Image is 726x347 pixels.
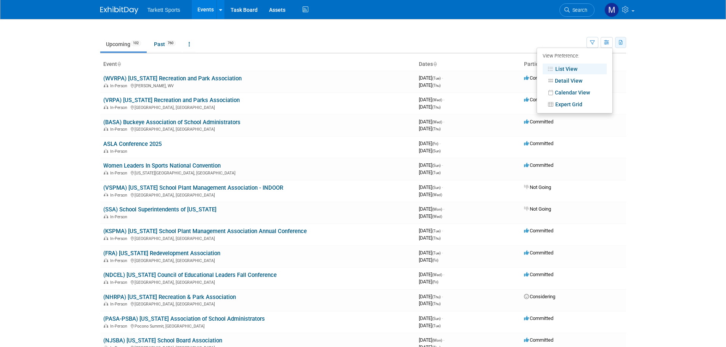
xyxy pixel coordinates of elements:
span: [DATE] [419,170,441,175]
span: Committed [524,119,553,125]
span: (Tue) [432,76,441,80]
span: Committed [524,272,553,277]
img: In-Person Event [104,258,108,262]
span: Committed [524,162,553,168]
span: (Thu) [432,83,441,88]
a: Detail View [543,75,607,86]
a: (WVRPA) [US_STATE] Recreation and Park Association [103,75,242,82]
span: [DATE] [419,315,443,321]
div: [PERSON_NAME], WV [103,82,413,88]
span: [DATE] [419,301,441,306]
span: (Sun) [432,149,441,153]
span: (Fri) [432,258,438,262]
span: (Wed) [432,193,442,197]
span: - [439,141,441,146]
span: Committed [524,337,553,343]
span: [DATE] [419,75,443,81]
span: (Wed) [432,214,442,219]
a: Expert Grid [543,99,607,110]
img: In-Person Event [104,280,108,284]
span: (Thu) [432,302,441,306]
span: [DATE] [419,272,444,277]
span: - [442,162,443,168]
span: (Mon) [432,207,442,211]
div: [GEOGRAPHIC_DATA], [GEOGRAPHIC_DATA] [103,301,413,307]
div: [GEOGRAPHIC_DATA], [GEOGRAPHIC_DATA] [103,235,413,241]
span: (Tue) [432,324,441,328]
span: (Mon) [432,338,442,342]
div: View Preference: [543,51,607,62]
img: ExhibitDay [100,6,138,14]
span: (Sun) [432,163,441,168]
a: (NJSBA) [US_STATE] School Board Association [103,337,222,344]
a: Calendar View [543,87,607,98]
span: [DATE] [419,337,444,343]
span: [DATE] [419,279,438,285]
span: [DATE] [419,228,443,233]
span: - [442,75,443,81]
span: Search [570,7,587,13]
th: Event [100,58,416,71]
img: In-Person Event [104,324,108,328]
div: Pocono Summit, [GEOGRAPHIC_DATA] [103,323,413,329]
a: (FRA) [US_STATE] Redevelopment Association [103,250,220,257]
div: [GEOGRAPHIC_DATA], [GEOGRAPHIC_DATA] [103,126,413,132]
div: [GEOGRAPHIC_DATA], [GEOGRAPHIC_DATA] [103,192,413,198]
span: Not Going [524,206,551,212]
span: [DATE] [419,235,441,241]
span: In-Person [110,236,130,241]
span: (Thu) [432,127,441,131]
a: (SSA) School Superintendents of [US_STATE] [103,206,216,213]
span: In-Person [110,280,130,285]
span: Tarkett Sports [147,7,180,13]
span: Committed [524,97,553,102]
th: Dates [416,58,521,71]
span: 760 [165,40,176,46]
img: In-Person Event [104,302,108,305]
div: [GEOGRAPHIC_DATA], [GEOGRAPHIC_DATA] [103,104,413,110]
a: ASLA Conference 2025 [103,141,162,147]
img: In-Person Event [104,236,108,240]
a: (KSPMA) [US_STATE] School Plant Management Association Annual Conference [103,228,307,235]
a: (VRPA) [US_STATE] Recreation and Parks Association [103,97,240,104]
a: Past760 [148,37,181,51]
span: Not Going [524,184,551,190]
span: Committed [524,250,553,256]
span: (Tue) [432,229,441,233]
div: [US_STATE][GEOGRAPHIC_DATA], [GEOGRAPHIC_DATA] [103,170,413,176]
span: (Fri) [432,142,438,146]
span: [DATE] [419,97,444,102]
span: [DATE] [419,141,441,146]
a: (BASA) Buckeye Association of School Administrators [103,119,240,126]
img: In-Person Event [104,214,108,218]
span: - [442,294,443,299]
span: Committed [524,315,553,321]
span: - [442,315,443,321]
span: In-Person [110,258,130,263]
a: (PASA-PSBA) [US_STATE] Association of School Administrators [103,315,265,322]
span: - [442,228,443,233]
span: Committed [524,75,553,81]
img: In-Person Event [104,193,108,197]
span: (Tue) [432,171,441,175]
span: [DATE] [419,294,443,299]
span: [DATE] [419,257,438,263]
span: [DATE] [419,192,442,197]
span: (Thu) [432,295,441,299]
span: [DATE] [419,162,443,168]
span: [DATE] [419,148,441,154]
div: [GEOGRAPHIC_DATA], [GEOGRAPHIC_DATA] [103,257,413,263]
span: In-Person [110,324,130,329]
span: 102 [131,40,141,46]
span: [DATE] [419,213,442,219]
a: (VSPMA) [US_STATE] School Plant Management Association - INDOOR [103,184,283,191]
span: [DATE] [419,126,441,131]
span: - [442,250,443,256]
span: In-Person [110,193,130,198]
span: Considering [524,294,555,299]
span: In-Person [110,302,130,307]
img: In-Person Event [104,127,108,131]
span: Committed [524,228,553,233]
span: - [443,97,444,102]
span: - [443,119,444,125]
